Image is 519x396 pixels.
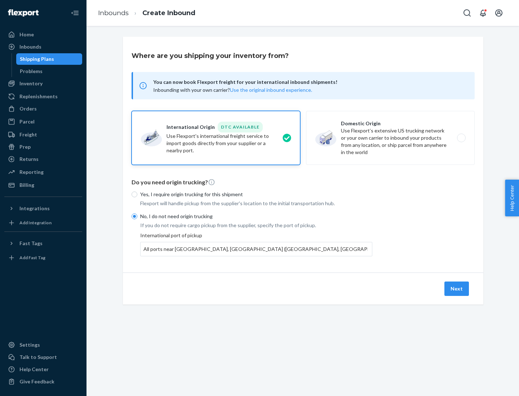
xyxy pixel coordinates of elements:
[460,6,474,20] button: Open Search Box
[19,80,43,87] div: Inventory
[98,9,129,17] a: Inbounds
[140,232,372,256] div: International port of pickup
[4,153,82,165] a: Returns
[20,55,54,63] div: Shipping Plans
[16,66,83,77] a: Problems
[8,9,39,17] img: Flexport logo
[19,156,39,163] div: Returns
[142,9,195,17] a: Create Inbound
[92,3,201,24] ol: breadcrumbs
[4,103,82,114] a: Orders
[4,376,82,387] button: Give Feedback
[19,354,57,361] div: Talk to Support
[19,205,50,212] div: Integrations
[4,41,82,53] a: Inbounds
[4,217,82,229] a: Add Integration
[476,6,490,20] button: Open notifications
[4,78,82,89] a: Inventory
[19,43,41,50] div: Inbounds
[492,6,506,20] button: Open account menu
[132,192,137,197] input: Yes, I require origin trucking for this shipment
[505,180,519,216] button: Help Center
[19,168,44,176] div: Reporting
[19,131,37,138] div: Freight
[19,105,37,112] div: Orders
[140,222,372,229] p: If you do not require cargo pickup from the supplier, specify the port of pickup.
[132,213,137,219] input: No, I do not need origin trucking
[140,213,372,220] p: No, I do not need origin trucking
[19,378,54,385] div: Give Feedback
[4,252,82,264] a: Add Fast Tag
[4,179,82,191] a: Billing
[16,53,83,65] a: Shipping Plans
[20,68,43,75] div: Problems
[230,86,312,94] button: Use the original inbound experience.
[153,87,312,93] span: Inbounding with your own carrier?
[19,93,58,100] div: Replenishments
[19,143,31,150] div: Prep
[19,366,49,373] div: Help Center
[4,29,82,40] a: Home
[140,191,372,198] p: Yes, I require origin trucking for this shipment
[153,78,466,86] span: You can now book Flexport freight for your international inbound shipments!
[4,141,82,153] a: Prep
[19,341,40,348] div: Settings
[19,220,52,226] div: Add Integration
[68,6,82,20] button: Close Navigation
[19,255,45,261] div: Add Fast Tag
[4,129,82,140] a: Freight
[4,238,82,249] button: Fast Tags
[19,181,34,189] div: Billing
[4,364,82,375] a: Help Center
[132,178,475,186] p: Do you need origin trucking?
[140,200,372,207] p: Flexport will handle pickup from the supplier's location to the initial transportation hub.
[132,51,289,60] h3: Where are you shipping your inventory from?
[4,116,82,127] a: Parcel
[4,203,82,214] button: Integrations
[19,31,34,38] div: Home
[19,240,43,247] div: Fast Tags
[4,91,82,102] a: Replenishments
[4,166,82,178] a: Reporting
[4,339,82,351] a: Settings
[19,118,35,125] div: Parcel
[444,282,469,296] button: Next
[4,351,82,363] a: Talk to Support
